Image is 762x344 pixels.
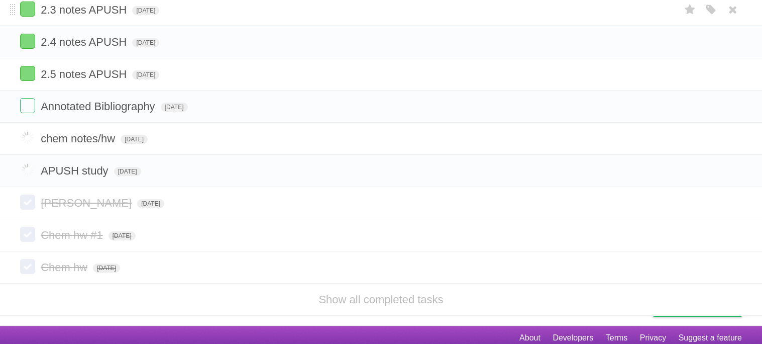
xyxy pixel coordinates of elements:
span: chem notes/hw [41,132,118,145]
span: [DATE] [161,103,188,112]
span: 2.4 notes APUSH [41,36,129,48]
span: [DATE] [121,135,148,144]
span: APUSH study [41,164,111,177]
label: Star task [681,2,700,18]
span: Chem hw [41,261,90,274]
span: [DATE] [137,199,164,208]
label: Done [20,98,35,113]
label: Done [20,34,35,49]
label: Done [20,259,35,274]
span: [DATE] [114,167,141,176]
span: Annotated Bibliography [41,100,158,113]
a: Show all completed tasks [318,293,443,306]
span: [DATE] [93,264,120,273]
label: Done [20,2,35,17]
span: [DATE] [132,38,159,47]
span: 2.5 notes APUSH [41,68,129,80]
span: [DATE] [108,231,136,240]
label: Done [20,130,35,145]
span: Buy me a coffee [674,299,737,316]
span: [DATE] [132,6,159,15]
label: Done [20,195,35,210]
label: Done [20,227,35,242]
label: Done [20,66,35,81]
span: Chem hw #1 [41,229,105,241]
span: 2.3 notes APUSH [41,4,129,16]
span: [DATE] [132,70,159,79]
label: Done [20,162,35,178]
span: [PERSON_NAME] [41,197,134,209]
